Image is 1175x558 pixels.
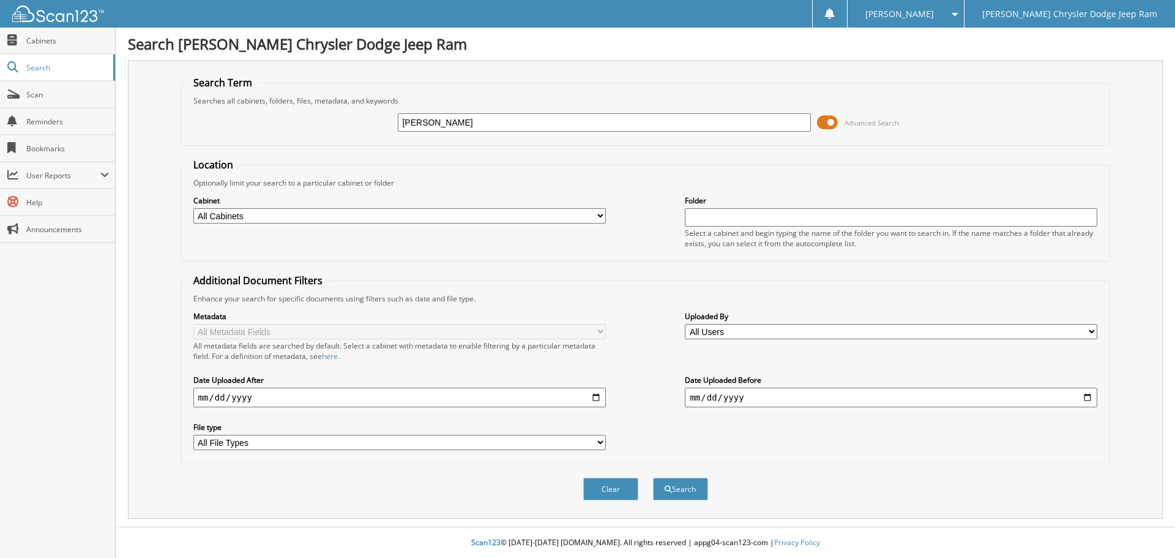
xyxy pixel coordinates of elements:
[845,118,899,127] span: Advanced Search
[653,478,708,500] button: Search
[26,197,109,208] span: Help
[193,195,606,206] label: Cabinet
[774,537,820,548] a: Privacy Policy
[865,10,934,18] span: [PERSON_NAME]
[116,528,1175,558] div: © [DATE]-[DATE] [DOMAIN_NAME]. All rights reserved | appg04-scan123-com |
[685,311,1097,322] label: Uploaded By
[322,351,338,361] a: here
[193,311,606,322] label: Metadata
[187,274,329,287] legend: Additional Document Filters
[187,96,1104,106] div: Searches all cabinets, folders, files, metadata, and keywords
[26,224,109,235] span: Announcements
[128,34,1163,54] h1: Search [PERSON_NAME] Chrysler Dodge Jeep Ram
[583,478,638,500] button: Clear
[685,228,1097,249] div: Select a cabinet and begin typing the name of the folder you want to search in. If the name match...
[187,76,258,89] legend: Search Term
[685,375,1097,385] label: Date Uploaded Before
[26,170,100,181] span: User Reports
[193,388,606,407] input: start
[187,293,1104,304] div: Enhance your search for specific documents using filters such as date and file type.
[685,388,1097,407] input: end
[187,158,239,172] legend: Location
[193,422,606,432] label: File type
[26,143,109,154] span: Bookmarks
[982,10,1157,18] span: [PERSON_NAME] Chrysler Dodge Jeep Ram
[26,36,109,46] span: Cabinets
[685,195,1097,206] label: Folder
[26,116,109,127] span: Reminders
[26,89,109,100] span: Scan
[187,178,1104,188] div: Optionally limit your search to a particular cabinet or folder
[471,537,501,548] span: Scan123
[26,62,107,73] span: Search
[193,375,606,385] label: Date Uploaded After
[12,6,104,22] img: scan123-logo-white.svg
[193,341,606,361] div: All metadata fields are searched by default. Select a cabinet with metadata to enable filtering b...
